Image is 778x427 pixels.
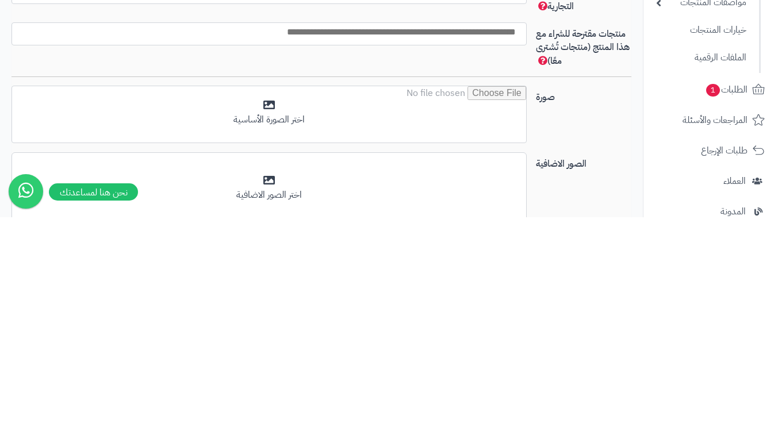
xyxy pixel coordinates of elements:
[684,94,748,110] span: الأقسام والمنتجات
[650,377,771,405] a: العملاء
[701,352,748,368] span: طلبات الإرجاع
[723,383,746,399] span: العملاء
[683,322,748,338] span: المراجعات والأسئلة
[531,120,636,139] label: الوزن
[650,172,752,197] a: الماركات
[650,228,752,252] a: خيارات المنتجات
[531,362,636,380] label: الصور الاضافية
[650,57,771,85] a: لوحة التحكم
[536,237,630,278] span: منتجات مقترحة للشراء مع هذا المنتج (منتجات تُشترى معًا)
[531,295,636,314] label: صورة
[536,29,588,43] span: سعر التكلفة
[531,155,636,174] label: الأقسام
[705,291,748,307] span: الطلبات
[650,347,771,374] a: طلبات الإرجاع
[19,398,519,411] div: اختر الصور الاضافية
[705,63,748,79] span: لوحة التحكم
[423,159,523,178] li: منتجات العناية بالشعر
[650,200,752,225] a: مواصفات المنتجات
[650,286,771,313] a: الطلبات1
[531,84,636,103] label: الكمية
[430,164,439,172] span: ×
[706,294,720,306] span: 1
[650,118,752,142] a: المنتجات
[15,155,109,180] button: اضافة قسم جديد
[290,195,522,209] span: (اكتب بداية حرف أي كلمة لتظهر القائمة المنسدلة للاستكمال التلقائي)
[650,316,771,344] a: المراجعات والأسئلة
[221,29,269,43] span: نسبة الربح
[650,145,752,170] a: الأقسام
[536,195,597,223] span: الماركات / العلامة التجارية
[650,255,752,280] a: الملفات الرقمية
